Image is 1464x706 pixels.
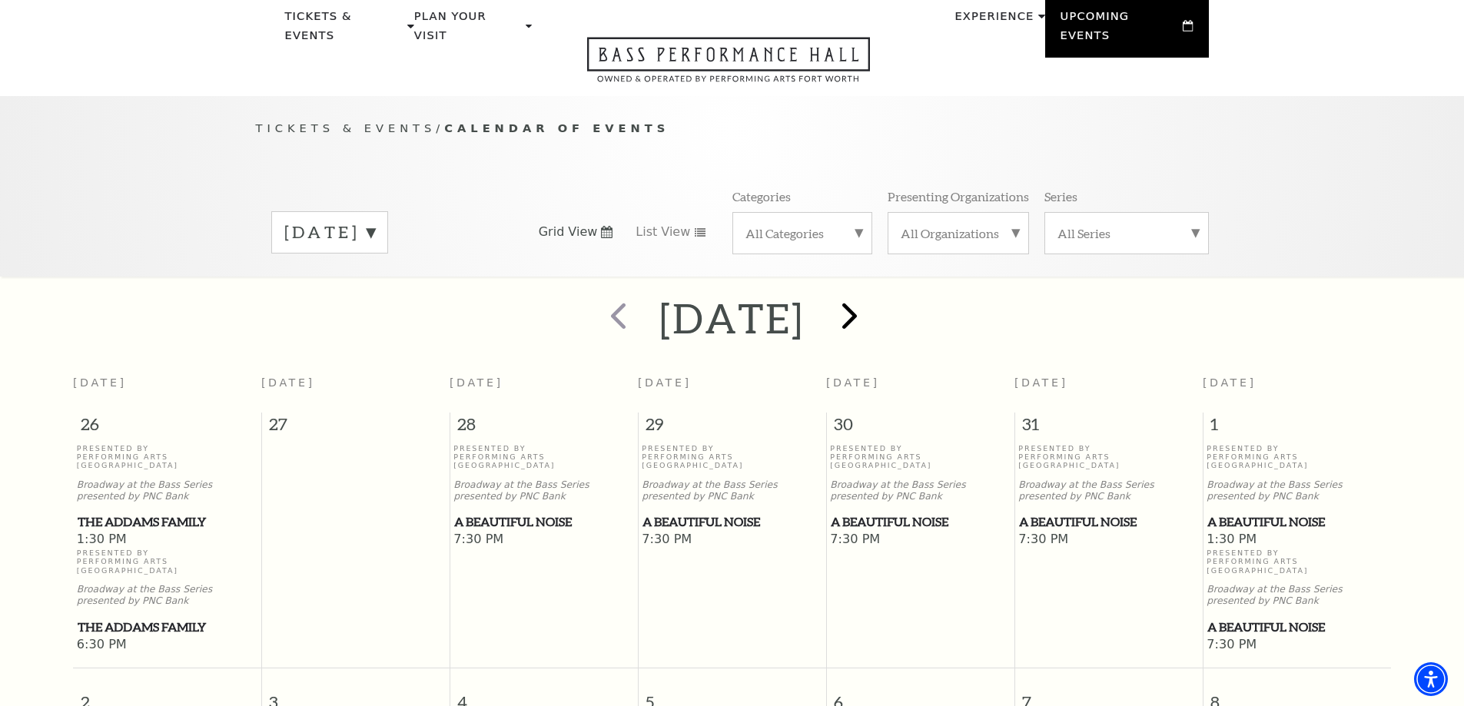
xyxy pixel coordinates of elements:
span: 30 [827,413,1014,443]
a: Open this option [532,37,925,96]
p: Broadway at the Bass Series presented by PNC Bank [830,479,1011,502]
a: The Addams Family [77,618,257,637]
p: Broadway at the Bass Series presented by PNC Bank [453,479,634,502]
span: [DATE] [1014,376,1068,389]
a: A Beautiful Noise [1018,512,1199,532]
p: Tickets & Events [285,7,404,54]
p: Broadway at the Bass Series presented by PNC Bank [77,479,257,502]
span: A Beautiful Noise [454,512,633,532]
span: 1:30 PM [1207,532,1387,549]
div: Accessibility Menu [1414,662,1448,696]
p: Upcoming Events [1061,7,1180,54]
span: [DATE] [1203,376,1257,389]
p: / [256,119,1209,138]
span: 1:30 PM [77,532,257,549]
p: Broadway at the Bass Series presented by PNC Bank [1018,479,1199,502]
span: A Beautiful Noise [1207,512,1386,532]
span: Calendar of Events [444,121,669,134]
span: The Addams Family [78,618,257,637]
p: Presented By Performing Arts [GEOGRAPHIC_DATA] [642,444,822,470]
span: 27 [262,413,450,443]
span: 1 [1203,413,1392,443]
p: Presented By Performing Arts [GEOGRAPHIC_DATA] [830,444,1011,470]
span: 7:30 PM [1207,637,1387,654]
p: Presented By Performing Arts [GEOGRAPHIC_DATA] [77,444,257,470]
p: Presenting Organizations [888,188,1029,204]
label: All Series [1057,225,1196,241]
span: 28 [450,413,638,443]
a: A Beautiful Noise [1207,618,1387,637]
span: A Beautiful Noise [1207,618,1386,637]
span: 7:30 PM [453,532,634,549]
span: Tickets & Events [256,121,437,134]
span: The Addams Family [78,512,257,532]
span: 29 [639,413,826,443]
a: A Beautiful Noise [1207,512,1387,532]
span: 7:30 PM [642,532,822,549]
a: A Beautiful Noise [453,512,634,532]
p: Plan Your Visit [414,7,522,54]
p: Broadway at the Bass Series presented by PNC Bank [77,584,257,607]
span: [DATE] [73,376,127,389]
p: Presented By Performing Arts [GEOGRAPHIC_DATA] [1207,444,1387,470]
p: Broadway at the Bass Series presented by PNC Bank [1207,479,1387,502]
button: next [819,291,875,346]
span: [DATE] [826,376,880,389]
span: A Beautiful Noise [642,512,822,532]
p: Broadway at the Bass Series presented by PNC Bank [642,479,822,502]
span: 7:30 PM [1018,532,1199,549]
label: All Organizations [901,225,1016,241]
p: Categories [732,188,791,204]
span: [DATE] [450,376,503,389]
button: prev [589,291,645,346]
p: Broadway at the Bass Series presented by PNC Bank [1207,584,1387,607]
p: Presented By Performing Arts [GEOGRAPHIC_DATA] [453,444,634,470]
span: Grid View [539,224,598,240]
p: Experience [954,7,1034,35]
a: A Beautiful Noise [642,512,822,532]
span: A Beautiful Noise [1019,512,1198,532]
p: Presented By Performing Arts [GEOGRAPHIC_DATA] [77,549,257,575]
span: 7:30 PM [830,532,1011,549]
span: 31 [1015,413,1203,443]
span: 6:30 PM [77,637,257,654]
span: List View [636,224,690,240]
p: Series [1044,188,1077,204]
p: Presented By Performing Arts [GEOGRAPHIC_DATA] [1207,549,1387,575]
span: [DATE] [261,376,315,389]
span: [DATE] [638,376,692,389]
label: All Categories [745,225,859,241]
span: 26 [73,413,261,443]
h2: [DATE] [659,293,805,343]
a: The Addams Family [77,512,257,532]
a: A Beautiful Noise [830,512,1011,532]
p: Presented By Performing Arts [GEOGRAPHIC_DATA] [1018,444,1199,470]
span: A Beautiful Noise [831,512,1010,532]
label: [DATE] [284,220,375,244]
